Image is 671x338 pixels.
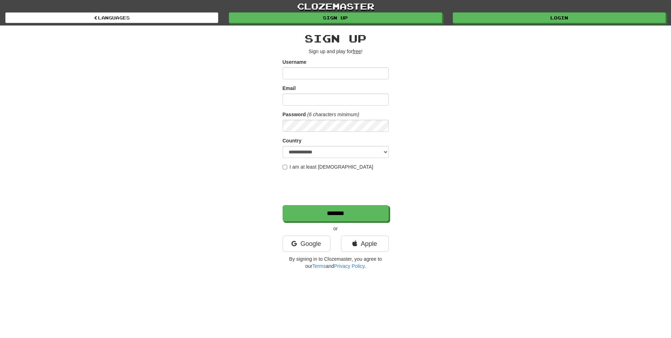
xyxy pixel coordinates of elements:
label: Country [283,137,302,144]
p: By signing in to Clozemaster, you agree to our and . [283,255,389,270]
label: I am at least [DEMOGRAPHIC_DATA] [283,163,374,170]
h2: Sign up [283,33,389,44]
p: Sign up and play for ! [283,48,389,55]
a: Apple [341,236,389,252]
a: Terms [312,263,326,269]
iframe: reCAPTCHA [283,174,390,202]
a: Login [453,12,666,23]
input: I am at least [DEMOGRAPHIC_DATA] [283,165,287,169]
label: Password [283,111,306,118]
p: or [283,225,389,232]
u: free [353,49,361,54]
label: Email [283,85,296,92]
a: Sign up [229,12,442,23]
label: Username [283,58,307,66]
a: Privacy Policy [334,263,364,269]
em: (6 characters minimum) [307,112,359,117]
a: Google [283,236,330,252]
a: Languages [5,12,218,23]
